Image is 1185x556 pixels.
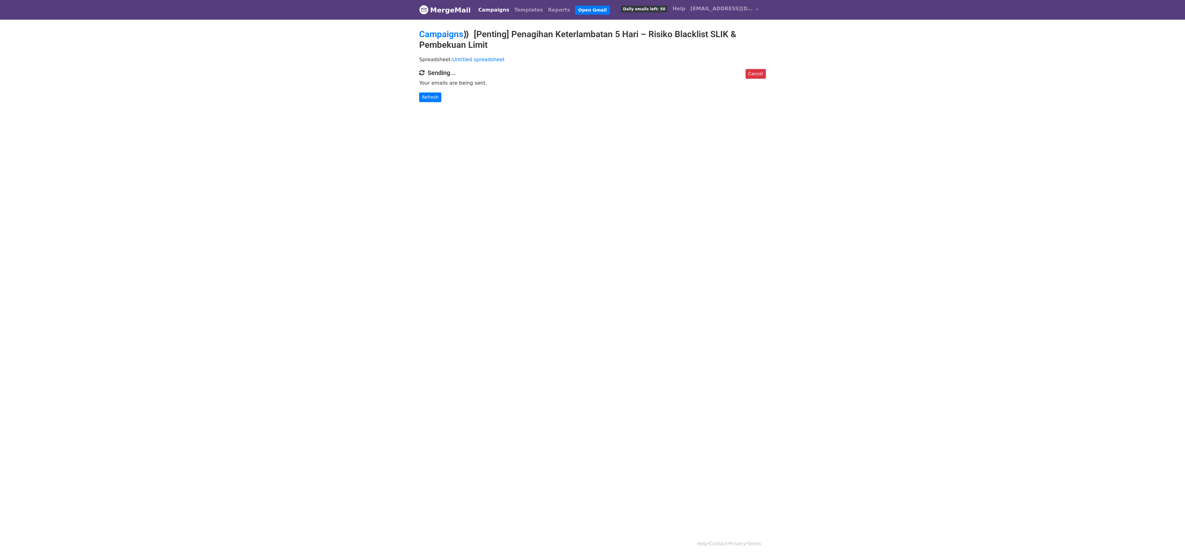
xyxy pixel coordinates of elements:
[419,69,766,77] h4: Sending...
[690,5,753,12] span: [EMAIL_ADDRESS][DOMAIN_NAME]
[419,80,766,86] p: Your emails are being sent.
[419,29,463,39] a: Campaigns
[512,4,545,16] a: Templates
[746,69,766,79] a: Cancel
[575,6,610,15] a: Open Gmail
[419,5,429,14] img: MergeMail logo
[688,2,761,17] a: [EMAIL_ADDRESS][DOMAIN_NAME]
[709,541,727,547] a: Contact
[747,541,761,547] a: Terms
[419,29,766,50] h2: ⟫ [Penting] Penagihan Keterlambatan 5 Hari – Risiko Blacklist SLIK & Pembekuan Limit
[697,541,708,547] a: Help
[419,3,471,17] a: MergeMail
[618,2,670,15] a: Daily emails left: 50
[452,57,504,62] a: Untitled spreadsheet
[419,56,766,63] p: Spreadsheet:
[419,92,441,102] a: Refresh
[476,4,512,16] a: Campaigns
[621,6,667,12] span: Daily emails left: 50
[729,541,746,547] a: Privacy
[546,4,573,16] a: Reports
[670,2,688,15] a: Help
